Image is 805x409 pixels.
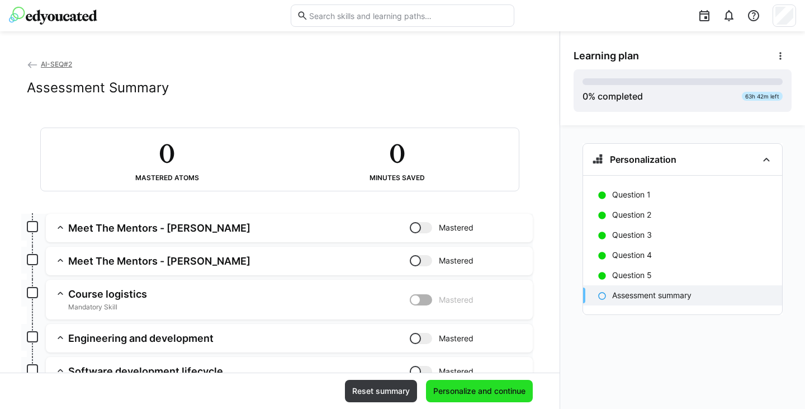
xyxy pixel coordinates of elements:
h3: Engineering and development [68,332,410,345]
h3: Software development lifecycle [68,365,410,378]
a: AI-SEQ#2 [27,60,72,68]
div: Mastered atoms [135,174,199,182]
span: Learning plan [574,50,639,62]
h2: 0 [389,137,405,170]
span: Mastered [439,222,473,233]
button: Personalize and continue [426,380,533,402]
span: Mandatory Skill [68,303,410,312]
h2: Assessment Summary [27,79,169,96]
div: % completed [583,90,643,103]
p: Question 5 [612,270,652,281]
p: Question 4 [612,250,652,261]
div: 63h 42m left [742,92,783,101]
button: Reset summary [345,380,417,402]
h3: Course logistics [68,288,410,300]
span: Mastered [439,294,473,305]
h3: Personalization [610,154,676,165]
h3: Meet The Mentors - [PERSON_NAME] [68,255,410,267]
span: Reset summary [351,386,411,397]
span: Mastered [439,366,473,377]
p: Assessment summary [612,290,692,301]
p: Question 3 [612,229,652,241]
span: 0 [583,91,588,102]
p: Question 2 [612,209,651,220]
div: Minutes saved [370,174,425,182]
h2: 0 [159,137,174,170]
span: Personalize and continue [432,386,527,397]
p: Question 1 [612,189,651,200]
span: Mastered [439,333,473,344]
input: Search skills and learning paths… [308,11,508,21]
span: Mastered [439,255,473,266]
h3: Meet The Mentors - [PERSON_NAME] [68,222,410,234]
span: AI-SEQ#2 [41,60,72,68]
